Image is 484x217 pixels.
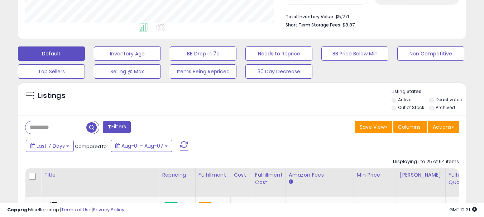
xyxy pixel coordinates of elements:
[436,104,455,110] label: Archived
[7,207,124,213] div: seller snap | |
[111,140,172,152] button: Aug-01 - Aug-07
[18,64,85,79] button: Top Sellers
[26,140,74,152] button: Last 7 Days
[162,171,192,179] div: Repricing
[121,142,163,149] span: Aug-01 - Aug-07
[449,171,473,186] div: Fulfillable Quantity
[393,121,427,133] button: Columns
[321,46,388,61] button: BB Price Below Min
[75,143,108,150] span: Compared to:
[398,104,424,110] label: Out of Stock
[286,12,454,20] li: $5,271
[398,123,421,130] span: Columns
[342,21,355,28] span: $8.87
[170,46,237,61] button: BB Drop in 7d
[392,88,466,95] p: Listing States:
[398,97,411,103] label: Active
[397,46,464,61] button: Non Competitive
[94,64,161,79] button: Selling @ Max
[245,46,312,61] button: Needs to Reprice
[286,22,341,28] b: Short Term Storage Fees:
[37,142,65,149] span: Last 7 Days
[355,121,392,133] button: Save View
[289,179,293,185] small: Amazon Fees.
[400,171,442,179] div: [PERSON_NAME]
[357,171,394,179] div: Min Price
[93,206,124,213] a: Privacy Policy
[449,206,477,213] span: 2025-08-15 12:31 GMT
[245,64,312,79] button: 30 Day Decrease
[44,171,156,179] div: Title
[393,158,459,165] div: Displaying 1 to 25 of 64 items
[18,46,85,61] button: Default
[289,171,351,179] div: Amazon Fees
[61,206,92,213] a: Terms of Use
[428,121,459,133] button: Actions
[38,91,66,101] h5: Listings
[198,171,227,179] div: Fulfillment
[103,121,131,133] button: Filters
[286,14,334,20] b: Total Inventory Value:
[7,206,33,213] strong: Copyright
[255,171,283,186] div: Fulfillment Cost
[234,171,249,179] div: Cost
[170,64,237,79] button: Items Being Repriced
[94,46,161,61] button: Inventory Age
[436,97,463,103] label: Deactivated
